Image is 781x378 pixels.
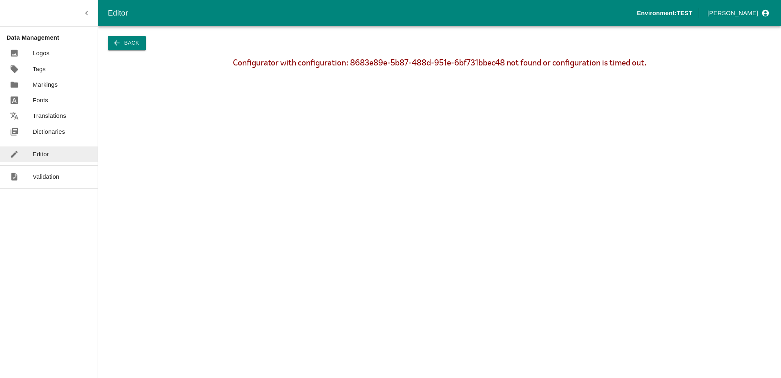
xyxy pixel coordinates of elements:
[33,172,60,181] p: Validation
[108,7,637,19] div: Editor
[33,49,49,58] p: Logos
[707,9,758,18] p: [PERSON_NAME]
[33,127,65,136] p: Dictionaries
[33,80,58,89] p: Markings
[33,65,46,74] p: Tags
[33,150,49,159] p: Editor
[108,36,146,50] button: Back
[7,33,98,42] p: Data Management
[33,111,66,120] p: Translations
[106,58,773,67] div: Configurator with configuration: 8683e89e-5b87-488d-951e-6bf731bbec48 not found or configuration ...
[33,96,48,105] p: Fonts
[704,6,771,20] button: profile
[637,9,692,18] p: Environment: TEST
